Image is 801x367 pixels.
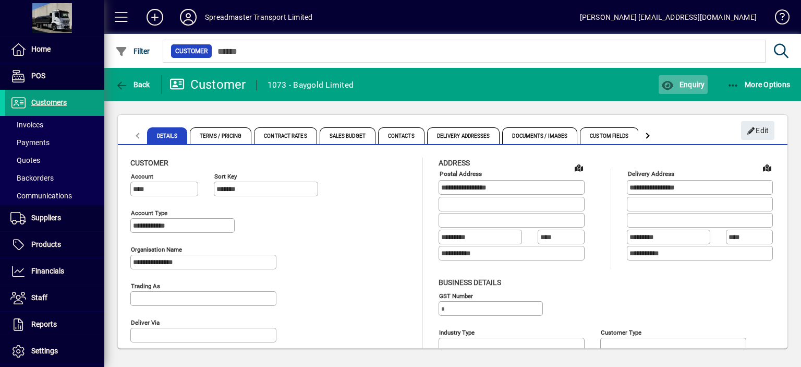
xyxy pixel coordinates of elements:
span: Invoices [10,121,43,129]
span: Edit [747,122,769,139]
button: Enquiry [659,75,707,94]
a: View on map [759,159,775,176]
span: Contract Rates [254,127,317,144]
div: Spreadmaster Transport Limited [205,9,312,26]
span: Filter [115,47,150,55]
span: Custom Fields [580,127,638,144]
a: Suppliers [5,205,104,231]
a: Reports [5,312,104,338]
div: Customer [169,76,246,93]
a: Settings [5,338,104,364]
a: Knowledge Base [767,2,788,36]
button: Back [113,75,153,94]
span: Customer [175,46,208,56]
a: Staff [5,285,104,311]
mat-label: Sort key [214,173,237,180]
span: Home [31,45,51,53]
mat-label: Trading as [131,282,160,290]
a: Communications [5,187,104,205]
span: POS [31,72,45,80]
span: Back [115,80,150,89]
button: Profile [172,8,205,27]
a: View on map [571,159,587,176]
span: Customers [31,98,67,106]
span: Enquiry [661,80,705,89]
a: Payments [5,134,104,151]
span: Communications [10,192,72,200]
mat-label: Deliver via [131,319,160,326]
a: Products [5,232,104,258]
span: Reports [31,320,57,328]
span: Customer [130,159,168,167]
span: Financials [31,267,64,275]
a: POS [5,63,104,89]
a: Home [5,37,104,63]
span: Business details [439,278,501,287]
div: 1073 - Baygold Limited [268,77,354,93]
a: Financials [5,258,104,285]
app-page-header-button: Back [104,75,162,94]
span: Products [31,240,61,248]
button: Edit [741,121,774,140]
button: More Options [724,75,793,94]
a: Backorders [5,169,104,187]
span: More Options [727,80,791,89]
span: Delivery Addresses [427,127,500,144]
mat-label: Customer type [601,328,641,336]
mat-label: Industry type [439,328,475,336]
span: Documents / Images [502,127,577,144]
mat-label: GST Number [439,292,473,299]
span: Quotes [10,156,40,164]
span: Payments [10,138,50,147]
mat-label: Organisation name [131,246,182,253]
mat-label: Account Type [131,209,167,217]
span: Settings [31,347,58,355]
span: Sales Budget [320,127,375,144]
span: Address [439,159,470,167]
div: [PERSON_NAME] [EMAIL_ADDRESS][DOMAIN_NAME] [580,9,757,26]
span: Details [147,127,187,144]
span: Contacts [378,127,424,144]
span: Backorders [10,174,54,182]
button: Filter [113,42,153,61]
span: Terms / Pricing [190,127,252,144]
a: Quotes [5,151,104,169]
span: Staff [31,293,47,302]
span: Suppliers [31,214,61,222]
button: Add [138,8,172,27]
a: Invoices [5,116,104,134]
mat-label: Account [131,173,153,180]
